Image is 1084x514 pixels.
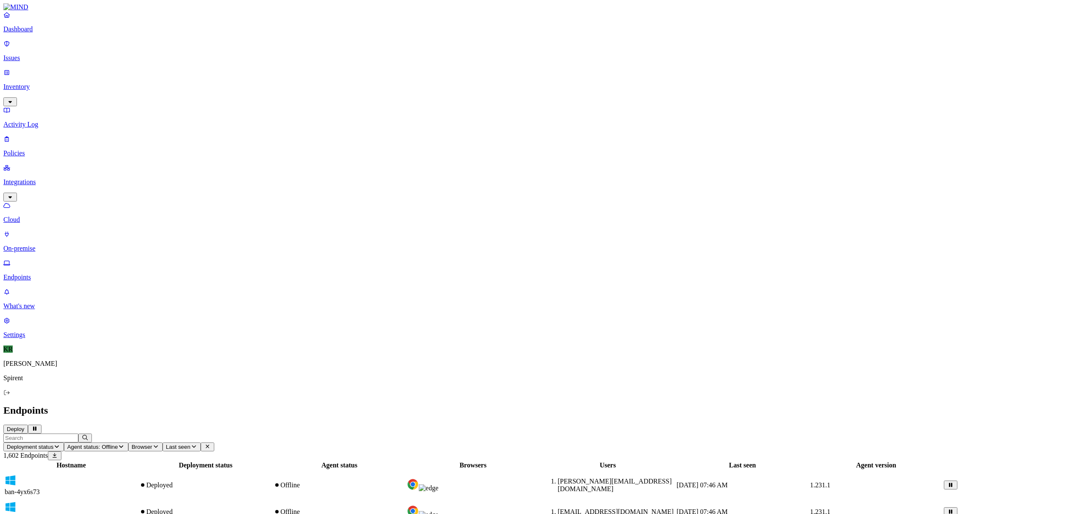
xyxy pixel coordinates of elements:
[5,475,17,486] img: windows
[5,488,40,495] span: ban-4yx6s73
[3,245,1081,252] p: On-premise
[3,106,1081,128] a: Activity Log
[3,164,1081,200] a: Integrations
[3,288,1081,310] a: What's new
[3,230,1081,252] a: On-premise
[3,317,1081,339] a: Settings
[5,501,17,513] img: windows
[132,444,152,450] span: Browser
[3,3,1081,11] a: MIND
[3,360,1081,368] p: [PERSON_NAME]
[67,444,118,450] span: Agent status: Offline
[3,3,28,11] img: MIND
[407,461,539,469] div: Browsers
[3,274,1081,281] p: Endpoints
[274,461,405,469] div: Agent status
[558,478,672,492] span: [PERSON_NAME][EMAIL_ADDRESS][DOMAIN_NAME]
[3,425,28,434] button: Deploy
[146,481,172,489] span: Deployed
[677,461,808,469] div: Last seen
[3,302,1081,310] p: What's new
[677,481,728,489] span: [DATE] 07:46 AM
[3,452,48,459] span: 1,602 Endpoints
[810,481,830,489] span: 1.231.1
[3,149,1081,157] p: Policies
[3,374,1081,382] p: Spirent
[3,405,1081,416] h2: Endpoints
[3,69,1081,105] a: Inventory
[274,481,405,489] div: Offline
[3,331,1081,339] p: Settings
[139,461,272,469] div: Deployment status
[419,484,438,492] img: edge
[3,216,1081,224] p: Cloud
[3,259,1081,281] a: Endpoints
[7,444,53,450] span: Deployment status
[3,178,1081,186] p: Integrations
[3,54,1081,62] p: Issues
[3,121,1081,128] p: Activity Log
[3,40,1081,62] a: Issues
[3,434,78,442] input: Search
[5,461,138,469] div: Hostname
[3,83,1081,91] p: Inventory
[3,345,13,353] span: KR
[3,25,1081,33] p: Dashboard
[166,444,191,450] span: Last seen
[3,202,1081,224] a: Cloud
[810,461,942,469] div: Agent version
[541,461,675,469] div: Users
[407,478,419,490] img: chrome
[3,135,1081,157] a: Policies
[3,11,1081,33] a: Dashboard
